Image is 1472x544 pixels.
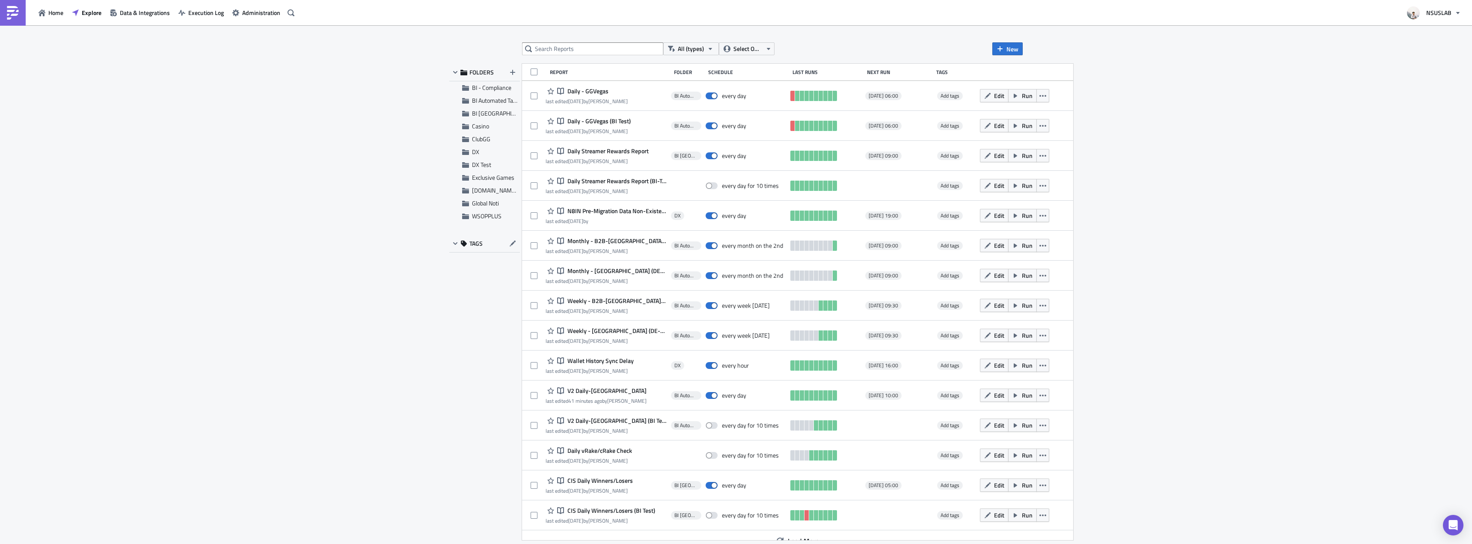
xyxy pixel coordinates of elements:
div: Folder [674,69,704,75]
button: Edit [980,389,1009,402]
button: Edit [980,269,1009,282]
time: 2025-07-23T13:22:40Z [568,517,583,525]
button: Run [1008,508,1037,522]
span: Add tags [937,211,963,220]
div: last edited by [PERSON_NAME] [546,278,667,284]
span: Add tags [937,271,963,280]
button: Edit [980,119,1009,132]
button: Data & Integrations [106,6,174,19]
button: Edit [980,209,1009,222]
span: Run [1022,421,1033,430]
button: New [992,42,1023,55]
span: BI - Compliance [472,83,511,92]
span: Edit [994,121,1004,130]
div: last edited by [PERSON_NAME] [546,158,649,164]
span: Add tags [941,421,959,429]
div: last edited by [PERSON_NAME] [546,128,631,134]
span: [DATE] 06:00 [869,122,898,129]
span: [DATE] 09:30 [869,302,898,309]
button: Run [1008,389,1037,402]
span: FOLDERS [469,68,494,76]
button: Execution Log [174,6,228,19]
time: 2025-08-15T22:23:13Z [568,157,583,165]
time: 2025-09-02T18:27:16Z [568,397,602,405]
span: Administration [242,8,280,17]
div: Tags [936,69,976,75]
button: Run [1008,239,1037,252]
span: Monthly - Germany (DE-Reporting) [565,267,667,275]
span: Add tags [941,511,959,519]
button: Edit [980,299,1009,312]
span: BI Toronto [674,482,698,489]
button: Edit [980,419,1009,432]
span: Run [1022,391,1033,400]
div: every week on Monday [722,332,770,339]
span: Edit [994,331,1004,340]
button: Run [1008,329,1037,342]
span: Edit [994,151,1004,160]
span: [DATE] 09:00 [869,242,898,249]
div: every day [722,212,746,220]
span: Run [1022,121,1033,130]
time: 2025-09-01T08:49:14Z [568,427,583,435]
div: every day [722,92,746,100]
span: BI Automated Tableau Reporting [674,302,698,309]
span: Run [1022,511,1033,520]
button: Run [1008,479,1037,492]
span: Daily - GGVegas [565,87,608,95]
input: Search Reports [522,42,663,55]
span: CIS Daily Winners/Losers [565,477,633,485]
span: Run [1022,451,1033,460]
button: Run [1008,119,1037,132]
span: BI Automated Tableau Reporting [472,96,552,105]
span: Edit [994,241,1004,250]
div: last edited by [PERSON_NAME] [546,308,667,314]
span: [DATE] 06:00 [869,92,898,99]
span: Edit [994,481,1004,490]
span: WSOPPLUS [472,211,502,220]
div: last edited by [PERSON_NAME] [546,248,667,254]
button: Edit [980,89,1009,102]
span: Monthly - B2B-Brazil (BR-Reporting) [565,237,667,245]
span: Add tags [937,361,963,370]
a: Explore [68,6,106,19]
span: Add tags [941,152,959,160]
span: Edit [994,211,1004,220]
div: every month on the 2nd [722,272,783,279]
button: Run [1008,149,1037,162]
span: Add tags [941,331,959,339]
span: Daily Streamer Rewards Report (BI-Test) [565,177,667,185]
span: New [1006,45,1018,54]
button: Home [34,6,68,19]
span: Select Owner [733,44,762,54]
span: BI Toronto [674,512,698,519]
span: Add tags [937,181,963,190]
span: Run [1022,481,1033,490]
span: Add tags [937,301,963,310]
div: last edited by [PERSON_NAME] [546,338,667,344]
button: Run [1008,179,1037,192]
span: Weekly - B2B-Brazil (BR-Reporting) [565,297,667,305]
span: ClubGG [472,134,490,143]
span: GGPOKER.CA Noti [472,186,529,195]
div: last edited by [PERSON_NAME] [546,368,634,374]
span: BI Toronto [472,109,534,118]
button: Run [1008,299,1037,312]
span: Run [1022,181,1033,190]
span: Daily Streamer Rewards Report [565,147,649,155]
button: Administration [228,6,285,19]
div: every day for 10 times [722,511,779,519]
div: last edited by [546,218,667,224]
span: Run [1022,91,1033,100]
span: Run [1022,331,1033,340]
div: every day [722,122,746,130]
button: Run [1008,419,1037,432]
div: every day for 10 times [722,452,779,459]
span: Add tags [941,391,959,399]
button: Select Owner [719,42,775,55]
span: Edit [994,391,1004,400]
button: Edit [980,359,1009,372]
span: Daily vRake/cRake Check [565,447,632,455]
button: NSUSLAB [1402,3,1466,22]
